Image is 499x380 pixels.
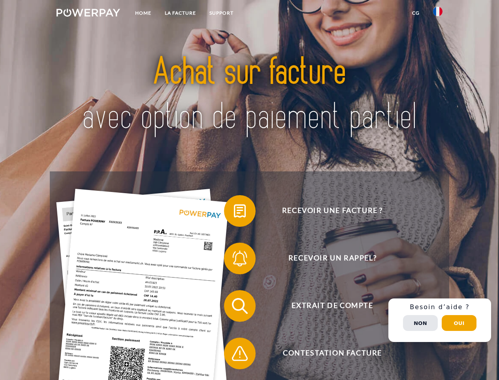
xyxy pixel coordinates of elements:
h3: Besoin d’aide ? [393,303,486,311]
button: Contestation Facture [224,338,429,369]
img: qb_warning.svg [230,344,250,363]
a: Home [128,6,158,20]
img: qb_bell.svg [230,249,250,268]
a: CG [405,6,426,20]
img: title-powerpay_fr.svg [75,38,424,152]
div: Schnellhilfe [388,298,491,342]
span: Extrait de compte [235,290,429,322]
img: fr [433,7,443,16]
button: Recevoir une facture ? [224,195,429,227]
button: Extrait de compte [224,290,429,322]
a: LA FACTURE [158,6,203,20]
iframe: Button to launch messaging window [467,348,493,374]
span: Recevoir une facture ? [235,195,429,227]
img: qb_search.svg [230,296,250,316]
button: Recevoir un rappel? [224,243,429,274]
span: Recevoir un rappel? [235,243,429,274]
span: Contestation Facture [235,338,429,369]
img: qb_bill.svg [230,201,250,221]
button: Non [403,315,438,331]
a: Support [203,6,240,20]
button: Oui [442,315,476,331]
img: logo-powerpay-white.svg [56,9,120,17]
